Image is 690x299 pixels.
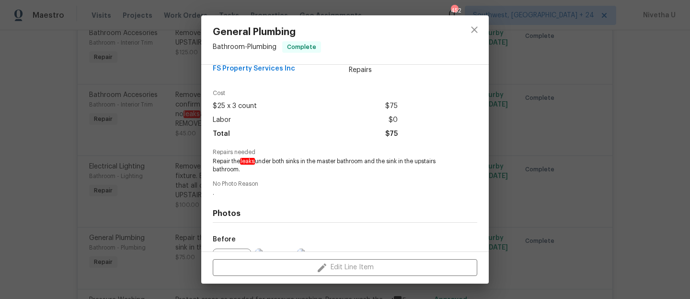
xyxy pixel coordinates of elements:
div: 452 [451,6,458,15]
span: $75 [385,127,398,141]
span: Cost [213,90,398,96]
span: Labor [213,113,231,127]
span: $25 x 3 count [213,99,257,113]
span: Bathroom - Plumbing [213,44,276,50]
span: Total [213,127,230,141]
span: Repairs [349,65,398,75]
h5: Before [213,236,236,243]
span: FS Property Services Inc [213,65,295,72]
span: Complete [283,42,320,52]
span: General Plumbing [213,27,321,37]
em: leaks [240,158,255,165]
span: Repair the under both sinks in the master bathroom and the sink in the upstairs bathroom. [213,157,451,174]
span: $0 [389,113,398,127]
button: close [463,18,486,41]
h4: Photos [213,209,477,218]
span: $75 [385,99,398,113]
span: . [213,189,451,197]
span: Repairs needed [213,149,477,155]
span: No Photo Reason [213,181,477,187]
